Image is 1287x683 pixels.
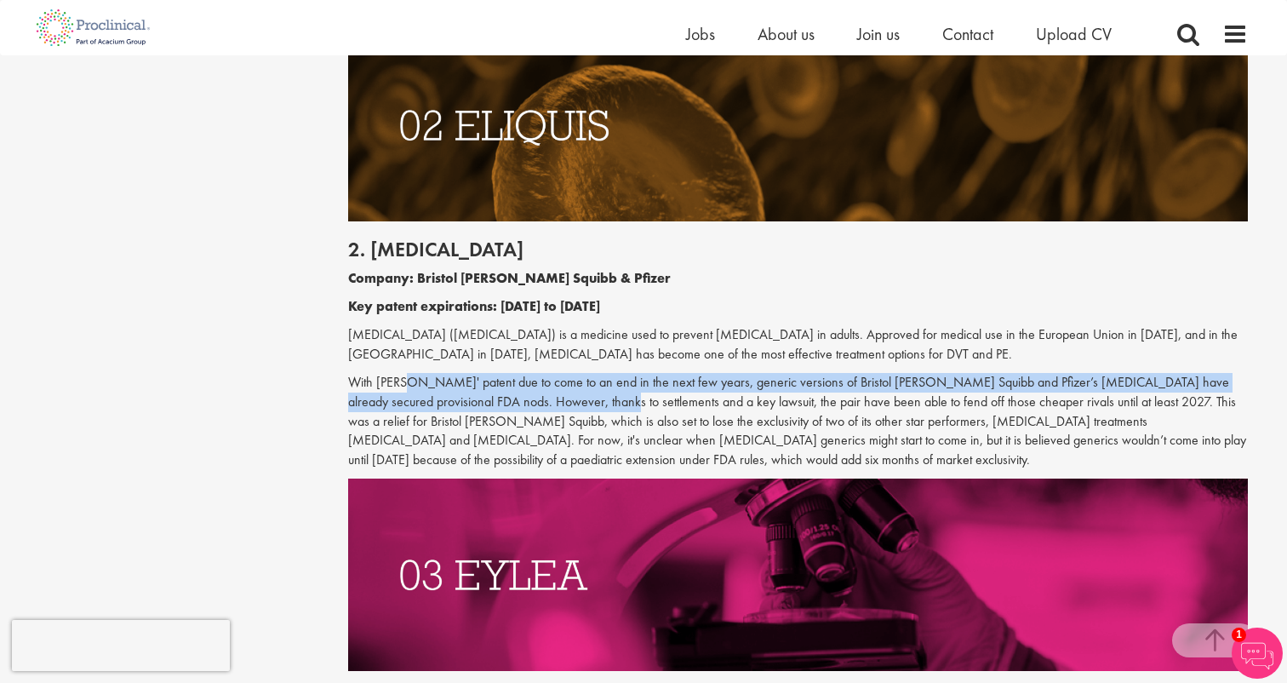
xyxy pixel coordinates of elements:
[1232,628,1283,679] img: Chatbot
[857,23,900,45] a: Join us
[348,373,1249,470] p: With [PERSON_NAME]' patent due to come to an end in the next few years, generic versions of Brist...
[12,620,230,671] iframe: reCAPTCHA
[348,269,671,287] b: Company: Bristol [PERSON_NAME] Squibb & Pfizer
[348,238,1249,261] h2: 2. [MEDICAL_DATA]
[348,325,1249,364] p: [MEDICAL_DATA] ([MEDICAL_DATA]) is a medicine used to prevent [MEDICAL_DATA] in adults. Approved ...
[348,297,600,315] b: Key patent expirations: [DATE] to [DATE]
[1036,23,1112,45] a: Upload CV
[348,479,1249,671] img: Drugs with patents due to expire Eylea
[686,23,715,45] a: Jobs
[758,23,815,45] a: About us
[1232,628,1246,642] span: 1
[348,29,1249,221] img: Drugs with patents due to expire Eliquis
[942,23,993,45] a: Contact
